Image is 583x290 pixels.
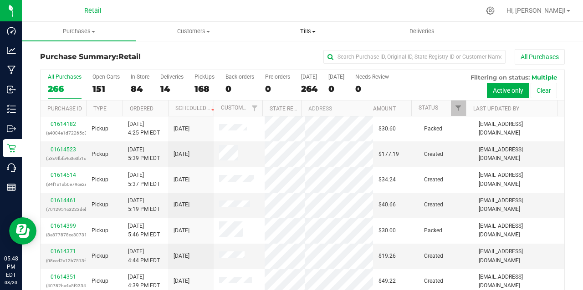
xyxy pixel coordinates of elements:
inline-svg: Retail [7,144,16,153]
span: [DATE] [174,150,189,159]
span: $177.19 [378,150,399,159]
a: Customers [136,22,251,41]
div: 0 [225,84,254,94]
div: 266 [48,84,82,94]
span: [DATE] 4:39 PM EDT [128,273,160,290]
a: Filter [451,100,466,116]
span: [DATE] 4:44 PM EDT [128,247,160,265]
th: Address [301,100,366,116]
a: Purchase ID [47,105,82,112]
span: Filtering on status: [470,74,530,81]
a: Deliveries [365,22,479,41]
button: Clear [531,83,557,98]
inline-svg: Dashboard [7,26,16,35]
span: Pickup [92,226,108,235]
div: Manage settings [485,6,496,15]
p: 05:48 PM EDT [4,255,18,279]
span: $40.66 [378,200,396,209]
span: $30.60 [378,125,396,133]
span: [DATE] 4:25 PM EDT [128,120,160,137]
span: [DATE] [174,125,189,133]
span: Created [424,200,443,209]
input: Search Purchase ID, Original ID, State Registry ID or Customer Name... [323,50,506,64]
h3: Purchase Summary: [40,53,215,61]
inline-svg: Inventory [7,105,16,114]
p: (53c9fbfa4c0e3b1c) [46,154,81,163]
span: Created [424,175,443,184]
p: (8a877878ce307310) [46,230,81,239]
p: (40782ba4a5f9334e) [46,281,81,290]
a: Filter [247,100,262,116]
div: All Purchases [48,74,82,80]
span: Tills [251,27,364,35]
div: 264 [301,84,317,94]
span: [EMAIL_ADDRESS][DOMAIN_NAME] [479,145,559,163]
span: $34.24 [378,175,396,184]
span: [DATE] [174,175,189,184]
div: Open Carts [92,74,120,80]
a: Amount [373,105,396,112]
p: 08/20 [4,279,18,286]
inline-svg: Call Center [7,163,16,172]
a: 01614371 [51,248,76,255]
span: Pickup [92,200,108,209]
inline-svg: Reports [7,183,16,192]
div: Needs Review [355,74,389,80]
div: 0 [328,84,344,94]
span: Purchases [22,27,136,35]
p: (84f1a1ab0e79ce2e) [46,180,81,189]
span: [DATE] [174,252,189,260]
span: Created [424,252,443,260]
span: [DATE] [174,200,189,209]
span: Created [424,150,443,159]
div: 0 [355,84,389,94]
span: [EMAIL_ADDRESS][DOMAIN_NAME] [479,247,559,265]
div: PickUps [194,74,215,80]
a: 01614461 [51,197,76,204]
span: Retail [84,7,102,15]
button: Active only [487,83,529,98]
p: (7012951c3223deba) [46,205,81,214]
a: 01614351 [51,274,76,280]
span: Customers [137,27,250,35]
div: 84 [131,84,149,94]
span: $30.00 [378,226,396,235]
div: 14 [160,84,184,94]
div: Deliveries [160,74,184,80]
span: Pickup [92,125,108,133]
inline-svg: Manufacturing [7,65,16,75]
a: 01614523 [51,146,76,153]
span: $19.26 [378,252,396,260]
span: Created [424,277,443,285]
a: Type [93,105,107,112]
span: [DATE] 5:39 PM EDT [128,145,160,163]
div: Back-orders [225,74,254,80]
span: [EMAIL_ADDRESS][DOMAIN_NAME] [479,222,559,239]
span: [EMAIL_ADDRESS][DOMAIN_NAME] [479,120,559,137]
div: Pre-orders [265,74,290,80]
span: [DATE] [174,226,189,235]
div: [DATE] [328,74,344,80]
p: (a4004e1d72265c36) [46,129,81,137]
a: Status [419,105,438,111]
span: Deliveries [397,27,447,35]
a: Ordered [130,105,153,112]
span: Pickup [92,150,108,159]
div: 151 [92,84,120,94]
span: Multiple [532,74,557,81]
div: 0 [265,84,290,94]
a: Last Updated By [473,105,519,112]
span: Pickup [92,252,108,260]
span: Hi, [PERSON_NAME]! [506,7,566,14]
p: (08eed2a12b7513f4) [46,256,81,265]
a: Purchases [22,22,136,41]
a: 01614182 [51,121,76,127]
span: $49.22 [378,277,396,285]
inline-svg: Outbound [7,124,16,133]
div: [DATE] [301,74,317,80]
span: [EMAIL_ADDRESS][DOMAIN_NAME] [479,196,559,214]
span: [DATE] 5:19 PM EDT [128,196,160,214]
span: [DATE] 5:46 PM EDT [128,222,160,239]
a: State Registry ID [270,105,317,112]
inline-svg: Inbound [7,85,16,94]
